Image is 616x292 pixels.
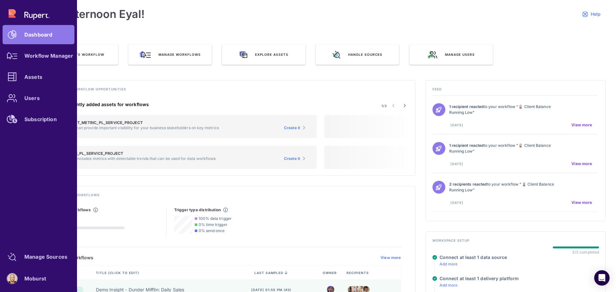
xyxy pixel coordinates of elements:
span: 1/2 [381,104,387,108]
img: account-photo [7,273,17,284]
h5: Trigger type distribution [174,207,221,213]
span: Owner [323,271,338,275]
span: Manage users [445,52,475,57]
div: Manage Sources [24,255,67,259]
div: 3/3 completed [572,250,599,254]
div: Open Intercom Messenger [594,270,610,286]
span: Help [591,11,601,17]
span: 0% time trigger [199,222,227,227]
span: View more [571,122,592,128]
p: to your workflow "🪫 Client Balance Running Low" [449,143,562,154]
h4: Workspace setup [432,238,599,246]
span: [DATE] 01:50 pm (#3) [251,288,291,292]
span: View more [571,161,592,166]
span: View more [571,200,592,205]
h4: Connect at least 1 delivery platform [440,276,519,281]
h1: Good afternoon Eyal! [35,8,144,21]
a: Workflow Manager [3,46,74,65]
span: Handle sources [348,52,382,57]
a: Subscription [3,110,74,129]
a: Assets [3,67,74,87]
span: Explore assets [255,52,288,57]
div: Assets [24,75,42,79]
h4: Suggested recently added assets for workflows [41,102,317,107]
span: Create it [284,156,300,161]
div: Subscription [24,117,57,121]
h4: Track existing workflows [41,193,409,201]
h3: QUICK ACTIONS [35,36,606,44]
div: Workflow Manager [24,54,73,58]
strong: 1 recipient reacted [449,104,484,109]
p: This asset includes metrics with detectable trends that can be used for data workflows [57,156,216,161]
a: Add more [440,262,458,266]
span: [DATE] [450,162,463,166]
a: Add more [440,283,458,288]
p: This asset can provide important visibility for your business stakeholders on key metrics [57,125,219,130]
span: [DATE] [450,123,463,127]
span: 0% send once [199,228,225,233]
span: Manage workflows [158,52,201,57]
span: Create Workflow [66,52,104,57]
a: View more [381,255,401,260]
div: Users [24,96,40,100]
a: Users [3,88,74,108]
a: Manage Sources [3,247,74,266]
h4: Connect at least 1 data source [440,254,507,260]
span: Create it [284,125,300,130]
div: Moburst [24,277,46,280]
p: to your workflow "🪫 Client Balance Running Low" [449,104,562,115]
strong: 2 recipients reacted [449,182,487,187]
h5: Table: DIM_PL_SERVICE_PROJECT [57,151,216,156]
span: Recipients [346,271,370,275]
p: to your workflow "🪫 Client Balance Running Low" [449,181,562,193]
h4: Discover new workflow opportunities [41,87,409,95]
span: [DATE] [450,200,463,205]
h5: Table: FACT_METRIC_PL_SERVICE_PROJECT [57,120,219,125]
p: 0/3 workflows [49,232,124,237]
h4: Feed [432,87,599,95]
span: 100% data trigger [199,216,232,221]
span: last sampled [254,271,283,275]
strong: 1 recipient reacted [449,143,484,148]
span: Title (click to edit) [96,271,141,275]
